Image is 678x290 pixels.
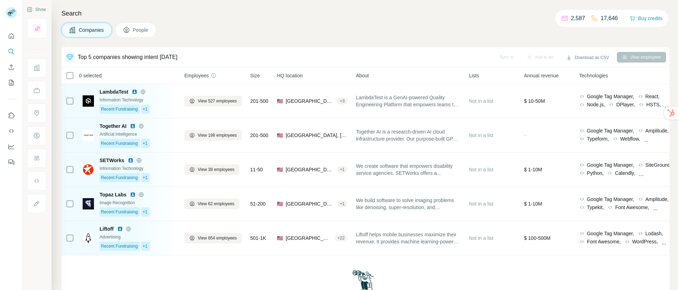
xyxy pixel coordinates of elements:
div: Advertising [100,234,176,240]
span: Font Awesome, [587,238,621,245]
span: LambdaTest is a GenAI-powered Quality Engineering Platform that empowers teams to test intelligen... [356,94,460,108]
span: Google Tag Manager, [587,196,634,203]
img: LinkedIn logo [132,89,137,95]
span: - [524,132,526,138]
span: Size [250,72,260,79]
span: 🇺🇸 [277,97,283,105]
span: 🇺🇸 [277,235,283,242]
div: Top 5 companies showing intent [DATE] [78,53,178,61]
p: 17,646 [601,14,618,23]
span: 201-500 [250,97,268,105]
span: 51-200 [250,200,266,207]
span: React, [646,93,660,100]
span: Annual revenue [524,72,559,79]
span: [GEOGRAPHIC_DATA], [US_STATE] [286,166,334,173]
div: + 22 [335,235,347,241]
div: Information Technology [100,97,176,103]
span: Node.js, [587,101,605,108]
button: Show [22,4,51,15]
span: WordPress, [632,238,658,245]
div: Information Technology [100,165,176,172]
span: Webflow, [620,135,640,142]
span: Amplitude, [646,196,669,203]
span: View 39 employees [198,166,234,173]
span: 11-50 [250,166,263,173]
span: Recent Fundraising [101,174,138,181]
button: Feedback [6,156,17,168]
img: Logo of SETWorks [83,164,94,175]
span: Recent Fundraising [101,243,138,249]
h4: Search [61,8,670,18]
span: Font Awesome, [615,204,649,211]
button: View 39 employees [184,164,239,175]
span: View 198 employees [198,132,237,138]
div: + 3 [337,98,347,104]
span: SiteGround, [646,161,672,168]
p: 2,587 [571,14,585,23]
img: Logo of Liftoff [83,232,94,244]
button: Buy credits [630,13,662,23]
button: Use Surfe API [6,125,17,137]
span: We create software that empowers disability service agencies. SETWorks offers a comprehensive sol... [356,162,460,177]
span: Amplitude, [646,127,669,134]
span: Lodash, [646,230,663,237]
span: Recent Fundraising [101,209,138,215]
span: Calendly, [615,170,635,177]
span: [GEOGRAPHIC_DATA], [US_STATE] [286,97,334,105]
button: View 654 employees [184,233,242,243]
span: Not in a list [469,132,493,138]
span: Google Tag Manager, [587,230,634,237]
button: View 527 employees [184,96,242,106]
div: Artificial Intelligence [100,131,176,137]
span: Together AI is a research-driven AI cloud infrastructure provider. Our purpose-built GPU cloud pl... [356,128,460,142]
span: LambdaTest [100,88,128,95]
span: Google Tag Manager, [587,93,634,100]
span: $ 1-10M [524,201,542,207]
button: Use Surfe on LinkedIn [6,109,17,122]
span: Together AI [100,123,126,130]
img: Logo of Together AI [83,130,94,141]
img: LinkedIn logo [130,192,136,197]
span: 🇺🇸 [277,166,283,173]
span: Google Tag Manager, [587,127,634,134]
span: Typekit, [587,204,604,211]
button: View 62 employees [184,199,239,209]
span: Technologies [579,72,608,79]
span: $ 100-500M [524,235,551,241]
span: [GEOGRAPHIC_DATA], [US_STATE] [286,132,347,139]
span: Not in a list [469,167,493,172]
span: $ 10-50M [524,98,545,104]
span: Typeform, [587,135,609,142]
span: Companies [79,26,105,34]
span: Liftoff [100,225,114,232]
button: Download as CSV [561,52,614,63]
span: People [133,26,149,34]
span: We build software to solve imaging problems like denoising, super-resolution, and deconvolution w... [356,197,460,211]
img: LinkedIn logo [117,226,123,232]
button: View 198 employees [184,130,242,141]
span: Python, [587,170,603,177]
div: + 1 [337,166,347,173]
span: 0 selected [79,72,102,79]
span: +1 [143,174,148,181]
span: About [356,72,369,79]
span: +1 [143,209,148,215]
img: Logo of LambdaTest [83,95,94,107]
span: Lists [469,72,479,79]
span: HSTS, [646,101,661,108]
img: LinkedIn logo [130,123,136,129]
span: 🇺🇸 [277,200,283,207]
span: [GEOGRAPHIC_DATA], [US_STATE] [286,200,334,207]
button: My lists [6,76,17,89]
span: SETWorks [100,157,124,164]
span: $ 1-10M [524,167,542,172]
img: LinkedIn logo [128,158,133,163]
span: +1 [143,140,148,147]
span: +1 [143,106,148,112]
span: Not in a list [469,235,493,241]
span: HQ location [277,72,303,79]
div: Image Recognition [100,200,176,206]
span: LottieFiles, [652,135,676,142]
span: Topaz Labs [100,191,126,198]
span: [GEOGRAPHIC_DATA] [286,235,332,242]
